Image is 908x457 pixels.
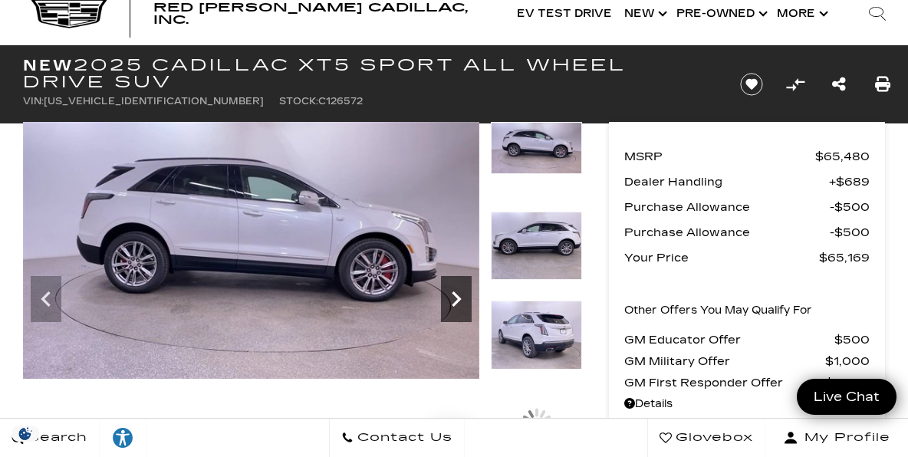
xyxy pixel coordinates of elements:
span: Purchase Allowance [624,196,830,218]
button: Compare Vehicle [784,73,807,96]
span: C126572 [318,96,363,107]
div: Explore your accessibility options [100,426,146,449]
span: $65,169 [819,247,870,268]
img: New 2025 Crystal White Tricoat Cadillac Sport image 11 [491,301,582,370]
span: $65,480 [815,146,870,167]
span: $1,000 [825,350,870,372]
button: Save vehicle [735,72,768,97]
span: $500 [830,196,870,218]
a: MSRP $65,480 [624,146,870,167]
span: Contact Us [354,427,452,449]
img: New 2025 Crystal White Tricoat Cadillac Sport image 10 [491,212,582,281]
img: New 2025 Crystal White Tricoat Cadillac Sport image 9 [23,122,479,379]
span: Dealer Handling [624,171,829,192]
h1: 2025 Cadillac XT5 Sport All Wheel Drive SUV [23,57,715,90]
a: Purchase Allowance $500 [624,196,870,218]
a: Dealer Handling $689 [624,171,870,192]
span: Your Price [624,247,819,268]
a: Share this New 2025 Cadillac XT5 Sport All Wheel Drive SUV [832,74,846,95]
a: GM First Responder Offer $1,000 [624,372,870,393]
span: Glovebox [672,427,753,449]
a: Contact Us [329,419,465,457]
img: New 2025 Crystal White Tricoat Cadillac Sport image 9 [491,122,582,174]
a: GM Educator Offer $500 [624,329,870,350]
a: Explore your accessibility options [100,419,146,457]
a: Red [PERSON_NAME] Cadillac, Inc. [153,2,495,26]
div: Next [441,276,472,322]
span: $500 [830,222,870,243]
a: Your Price $65,169 [624,247,870,268]
span: $1,000 [825,372,870,393]
div: (48) Photos [35,416,132,452]
span: [US_VEHICLE_IDENTIFICATION_NUMBER] [44,96,264,107]
span: MSRP [624,146,815,167]
a: Live Chat [797,379,896,415]
span: Live Chat [806,388,887,406]
a: Details [624,393,870,415]
span: My Profile [798,427,890,449]
span: Search [24,427,87,449]
a: Glovebox [647,419,765,457]
a: Print this New 2025 Cadillac XT5 Sport All Wheel Drive SUV [875,74,890,95]
a: GM Military Offer $1,000 [624,350,870,372]
a: Purchase Allowance $500 [624,222,870,243]
span: GM First Responder Offer [624,372,825,393]
span: GM Educator Offer [624,329,834,350]
p: Other Offers You May Qualify For [624,300,812,321]
div: Previous [31,276,61,322]
span: $500 [834,329,870,350]
button: Open user profile menu [765,419,908,457]
span: VIN: [23,96,44,107]
span: Stock: [279,96,318,107]
div: Privacy Settings [8,426,43,442]
span: GM Military Offer [624,350,825,372]
strong: New [23,56,74,74]
span: Purchase Allowance [624,222,830,243]
span: $689 [829,171,870,192]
